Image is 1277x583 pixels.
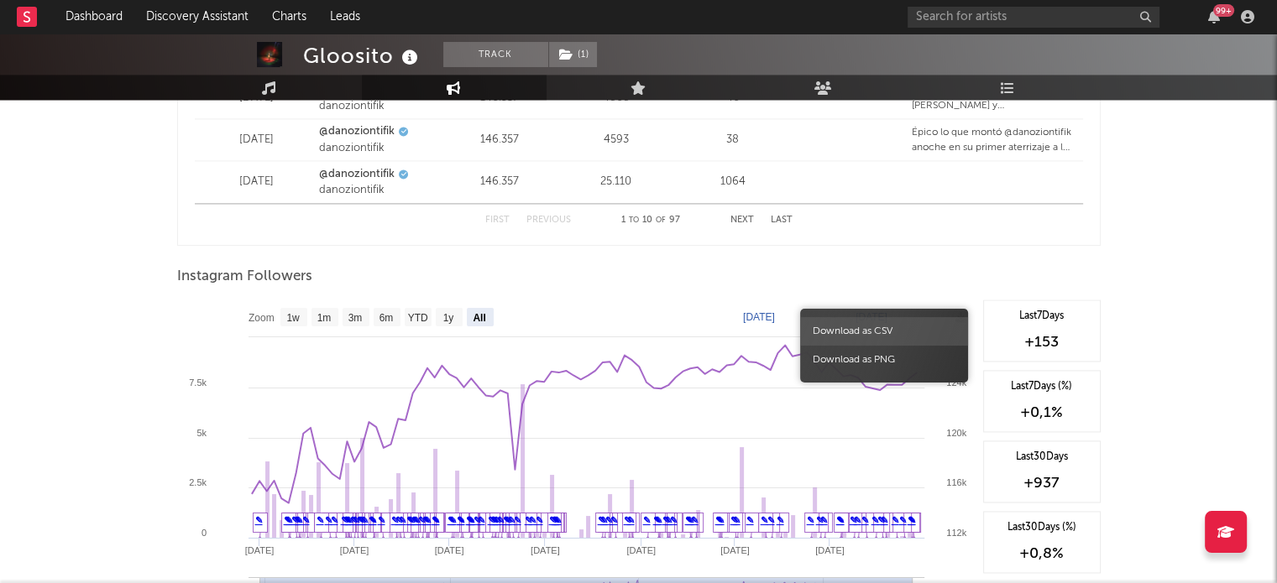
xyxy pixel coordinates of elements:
a: ✎ [777,515,784,525]
a: ✎ [861,515,869,525]
a: ✎ [514,515,521,525]
a: ✎ [478,515,485,525]
a: ✎ [850,515,857,525]
a: ✎ [391,515,399,525]
div: danoziontifik [319,182,437,199]
text: 1m [317,312,331,324]
div: Épico lo que montó @danoziontifik anoche en su primer aterrizaje a la @salalariviera: casi un fes... [912,125,1074,155]
text: 0 [201,528,206,538]
button: (1) [549,42,597,67]
a: ✎ [598,515,605,525]
button: 99+ [1208,10,1220,23]
a: ✎ [662,515,670,525]
text: 116k [946,477,966,487]
a: ✎ [549,515,557,525]
a: ✎ [302,515,310,525]
a: ✎ [610,515,618,525]
a: ✎ [529,515,536,525]
a: ✎ [730,515,738,525]
div: [DATE] [203,174,311,190]
a: ✎ [877,515,885,525]
a: ✎ [395,515,403,525]
a: ✎ [284,515,291,525]
a: ✎ [406,515,414,525]
text: 1w [286,312,300,324]
span: to [629,216,639,224]
a: ✎ [854,515,861,525]
text: [DATE] [339,545,369,555]
a: @danoziontifik [319,166,395,183]
a: ✎ [447,515,455,525]
a: ✎ [357,515,364,525]
a: ✎ [767,515,775,525]
a: ✎ [871,515,879,525]
a: ✎ [422,515,430,525]
div: Gloosito [303,42,422,70]
text: 120k [946,428,966,438]
text: [DATE] [720,545,750,555]
div: +0,8 % [992,544,1091,564]
a: ✎ [746,515,754,525]
a: ✎ [908,515,915,525]
a: ✎ [670,515,678,525]
text: 6m [379,312,393,324]
a: ✎ [715,515,723,525]
a: ✎ [457,515,464,525]
button: Previous [526,216,571,225]
a: ✎ [807,515,814,525]
a: ✎ [691,515,699,525]
span: of [656,216,666,224]
div: Last 30 Days (%) [992,520,1091,535]
a: ✎ [761,515,768,525]
a: ✎ [432,515,439,525]
a: ✎ [341,515,348,525]
a: ✎ [291,515,299,525]
text: [DATE] [743,311,775,323]
div: 25.110 [562,174,670,190]
a: ✎ [503,515,510,525]
a: ✎ [325,515,332,525]
button: Last [771,216,793,225]
div: danoziontifik [319,140,437,157]
text: Zoom [249,312,275,324]
text: All [473,312,485,324]
text: [DATE] [434,545,463,555]
a: ✎ [369,515,376,525]
a: ✎ [892,515,899,525]
div: 1064 [678,174,787,190]
div: 146.357 [445,174,553,190]
a: ✎ [653,515,661,525]
a: ✎ [643,515,651,525]
div: danoziontifik [319,98,437,115]
div: 146.357 [445,132,553,148]
div: +153 [992,332,1091,352]
a: ✎ [624,515,631,525]
input: Search for artists [908,7,1159,28]
a: ✎ [350,515,358,525]
a: ✎ [536,515,543,525]
text: YTD [407,312,427,324]
text: [DATE] [626,545,656,555]
a: ✎ [525,515,532,525]
text: 5k [196,428,207,438]
text: [DATE] [244,545,274,555]
a: ✎ [466,515,474,525]
a: ✎ [899,515,907,525]
div: 4593 [562,132,670,148]
a: ✎ [331,515,338,525]
a: ✎ [378,515,385,525]
div: 99 + [1213,4,1234,17]
div: Last 30 Days [992,450,1091,465]
text: 112k [946,528,966,538]
button: Track [443,42,548,67]
span: ( 1 ) [548,42,598,67]
div: +937 [992,473,1091,493]
button: First [485,216,510,225]
span: Download as PNG [800,346,968,374]
a: ✎ [255,515,263,525]
div: +0,1 % [992,403,1091,423]
div: Last 7 Days [992,309,1091,324]
a: ✎ [820,515,828,525]
text: [DATE] [815,545,845,555]
text: [DATE] [531,545,560,555]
